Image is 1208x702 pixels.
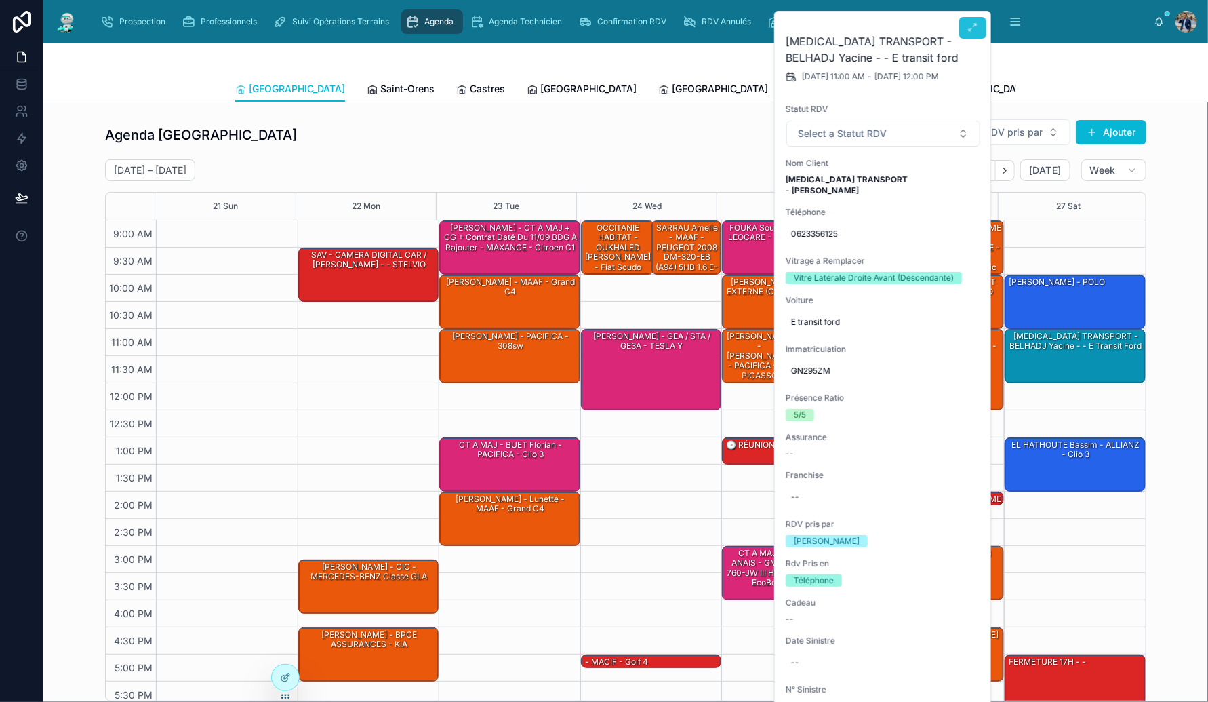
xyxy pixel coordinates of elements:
[786,256,981,267] span: Vitrage à Remplacer
[763,9,816,34] a: Rack
[299,628,439,681] div: [PERSON_NAME] - BPCE ASSURANCES - KIA
[440,330,580,383] div: [PERSON_NAME] - PACIFICA - 308sw
[597,16,666,27] span: Confirmation RDV
[440,438,580,491] div: CT A MAJ - BUET Florian - PACIFICA - Clio 3
[791,492,799,503] div: --
[791,229,975,239] span: 0623356125
[249,82,345,96] span: [GEOGRAPHIC_DATA]
[818,9,900,34] a: Commandes
[786,158,981,169] span: Nom Client
[235,77,345,102] a: [GEOGRAPHIC_DATA]
[786,121,980,147] button: Select Button
[106,309,156,321] span: 10:30 AM
[582,655,721,669] div: - MACIF - Golf 4
[367,77,435,104] a: Saint-Orens
[786,174,910,195] strong: [MEDICAL_DATA] TRANSPORT - [PERSON_NAME]
[292,16,389,27] span: Suivi Opérations Terrains
[868,71,872,82] span: -
[299,560,439,613] div: [PERSON_NAME] - CIC - MERCEDES-BENZ Classe GLA
[996,160,1015,181] button: Next
[108,336,156,348] span: 11:00 AM
[723,547,862,600] div: CT A MAJ - VANDERMESCH ANAIS - GMF - FORD Focus BY-760-JW III Hatchback 1.6 SCTi 16V EcoBoost S&S...
[440,275,580,328] div: [PERSON_NAME] - MAAF - Grand C4
[725,547,862,589] div: CT A MAJ - VANDERMESCH ANAIS - GMF - FORD Focus BY-760-JW III Hatchback 1.6 SCTi 16V EcoBoost S&S...
[108,364,156,375] span: 11:30 AM
[652,221,721,274] div: SARRAU Amelie - MAAF - PEUGEOT 2008 DM-320-EB (A94) 5HB 1.6 e-HDi S&S 115 cv
[725,222,794,244] div: FOUKA Souad - LEOCARE - Polo
[111,689,156,701] span: 5:30 PM
[723,330,794,383] div: [PERSON_NAME] - [PERSON_NAME] - PACIFICA - C4 PICASSO
[442,222,579,254] div: [PERSON_NAME] - CT à MAJ + CG + contrat daté du 11/09 BDG à rajouter - MAXANCE - Citroen C1
[301,561,438,583] div: [PERSON_NAME] - CIC - MERCEDES-BENZ Classe GLA
[352,193,380,220] button: 22 Mon
[213,193,238,220] button: 21 Sun
[401,9,463,34] a: Agenda
[672,82,768,96] span: [GEOGRAPHIC_DATA]
[786,598,981,608] span: Cadeau
[723,275,862,328] div: [PERSON_NAME] - ASSURANCE EXTERNE (CONTACT DIRECT) - T-ROC
[786,393,981,404] span: Présence Ratio
[1076,120,1146,144] button: Ajouter
[874,71,939,82] span: [DATE] 12:00 PM
[791,317,975,328] span: E transit ford
[119,16,165,27] span: Prospection
[442,493,579,515] div: [PERSON_NAME] - Lunette - MAAF - Grand C4
[1005,275,1145,328] div: [PERSON_NAME] - POLO
[96,9,175,34] a: Prospection
[723,438,862,464] div: 🕒 RÉUNION - -
[679,9,761,34] a: RDV Annulés
[301,629,438,651] div: [PERSON_NAME] - BPCE ASSURANCES - KIA
[110,635,156,646] span: 4:30 PM
[105,125,297,144] h1: Agenda [GEOGRAPHIC_DATA]
[111,662,156,674] span: 5:00 PM
[584,222,653,273] div: OCCITANIE HABITAT - OUKHALED [PERSON_NAME] - fiat scudo
[110,499,156,511] span: 2:00 PM
[582,221,653,274] div: OCCITANIE HABITAT - OUKHALED [PERSON_NAME] - fiat scudo
[791,657,799,668] div: --
[113,472,156,484] span: 1:30 PM
[794,574,834,587] div: Téléphone
[584,656,649,668] div: - MACIF - Golf 4
[466,9,571,34] a: Agenda Technicien
[786,344,981,355] span: Immatriculation
[269,9,399,34] a: Suivi Opérations Terrains
[702,16,751,27] span: RDV Annulés
[106,391,156,402] span: 12:00 PM
[632,193,662,220] button: 24 Wed
[456,77,505,104] a: Castres
[110,255,156,267] span: 9:30 AM
[786,104,981,115] span: Statut RDV
[442,439,579,461] div: CT A MAJ - BUET Florian - PACIFICA - Clio 3
[786,684,981,695] span: N° Sinistre
[494,193,520,220] button: 23 Tue
[442,330,579,353] div: [PERSON_NAME] - PACIFICA - 308sw
[1081,159,1146,181] button: Week
[440,492,580,545] div: [PERSON_NAME] - Lunette - MAAF - Grand C4
[786,519,981,530] span: RDV pris par
[794,272,954,284] div: Vitre Latérale Droite Avant (Descendante)
[654,222,721,283] div: SARRAU Amelie - MAAF - PEUGEOT 2008 DM-320-EB (A94) 5HB 1.6 e-HDi S&S 115 cv
[1056,193,1081,220] div: 27 Sat
[470,82,505,96] span: Castres
[786,614,794,625] span: --
[786,558,981,569] span: Rdv Pris en
[110,608,156,619] span: 4:00 PM
[301,249,438,271] div: SAV - CAMERA DIGITAL CAR / [PERSON_NAME] - - STELVIO
[584,330,721,353] div: [PERSON_NAME] - GEA / STA / GE3A - TESLA Y
[786,207,981,218] span: Téléphone
[442,276,579,298] div: [PERSON_NAME] - MAAF - Grand C4
[786,33,981,66] h2: [MEDICAL_DATA] TRANSPORT - BELHADJ Yacine - - E transit ford
[424,16,454,27] span: Agenda
[54,11,79,33] img: App logo
[791,366,975,376] span: GN295ZM
[658,77,768,104] a: [GEOGRAPHIC_DATA]
[1007,656,1087,668] div: FERMETURE 17H - -
[540,82,637,96] span: [GEOGRAPHIC_DATA]
[1007,330,1144,353] div: [MEDICAL_DATA] TRANSPORT - BELHADJ Yacine - - E transit ford
[1005,438,1145,491] div: EL HATHOUTE Bassim - ALLIANZ - clio 3
[948,119,1070,145] button: Select Button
